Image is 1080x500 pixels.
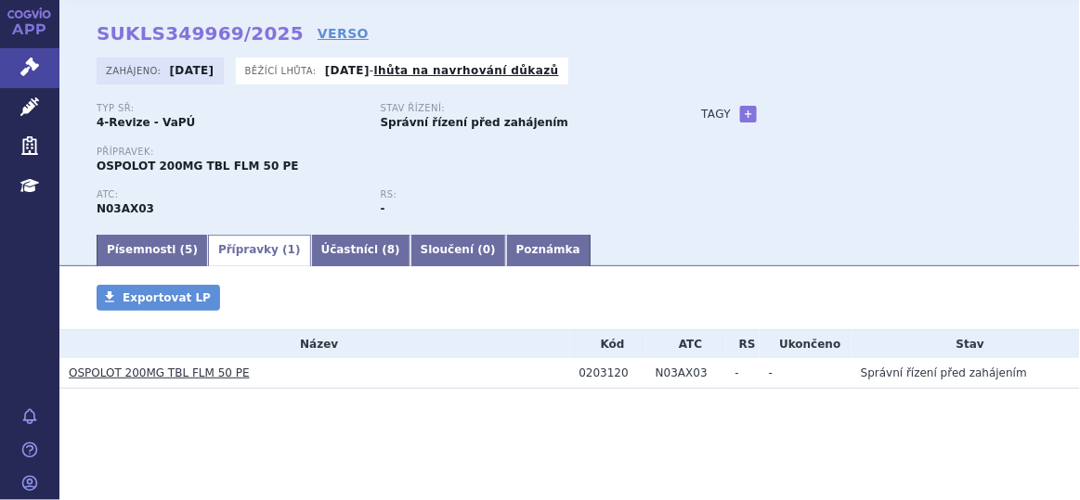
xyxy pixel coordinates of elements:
[97,147,664,158] p: Přípravek:
[318,24,369,43] a: VERSO
[97,103,362,114] p: Typ SŘ:
[245,63,320,78] span: Běžící lhůta:
[381,189,646,200] p: RS:
[381,116,568,129] strong: Správní řízení před zahájením
[59,330,570,358] th: Název
[570,330,646,358] th: Kód
[106,63,164,78] span: Zahájeno:
[374,64,559,77] a: lhůta na navrhování důkazů
[97,202,154,215] strong: SULTIAM
[387,243,395,256] span: 8
[170,64,215,77] strong: [DATE]
[701,103,731,125] h3: Tagy
[69,366,250,379] a: OSPOLOT 200MG TBL FLM 50 PE
[325,64,370,77] strong: [DATE]
[97,189,362,200] p: ATC:
[760,330,852,358] th: Ukončeno
[506,235,591,266] a: Poznámka
[123,291,211,304] span: Exportovat LP
[769,366,773,379] span: -
[410,235,506,266] a: Sloučení (0)
[208,235,311,266] a: Přípravky (1)
[726,330,760,358] th: RS
[852,358,1080,389] td: Správní řízení před zahájením
[852,330,1080,358] th: Stav
[646,330,726,358] th: ATC
[97,116,195,129] strong: 4-Revize - VaPÚ
[579,366,646,379] div: 0203120
[381,202,385,215] strong: -
[325,63,559,78] p: -
[483,243,490,256] span: 0
[185,243,192,256] span: 5
[97,22,304,45] strong: SUKLS349969/2025
[288,243,295,256] span: 1
[740,106,757,122] a: +
[646,358,726,389] td: SULTIAM
[381,103,646,114] p: Stav řízení:
[735,366,739,379] span: -
[97,235,208,266] a: Písemnosti (5)
[97,160,299,173] span: OSPOLOT 200MG TBL FLM 50 PE
[311,235,410,266] a: Účastníci (8)
[97,285,220,311] a: Exportovat LP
